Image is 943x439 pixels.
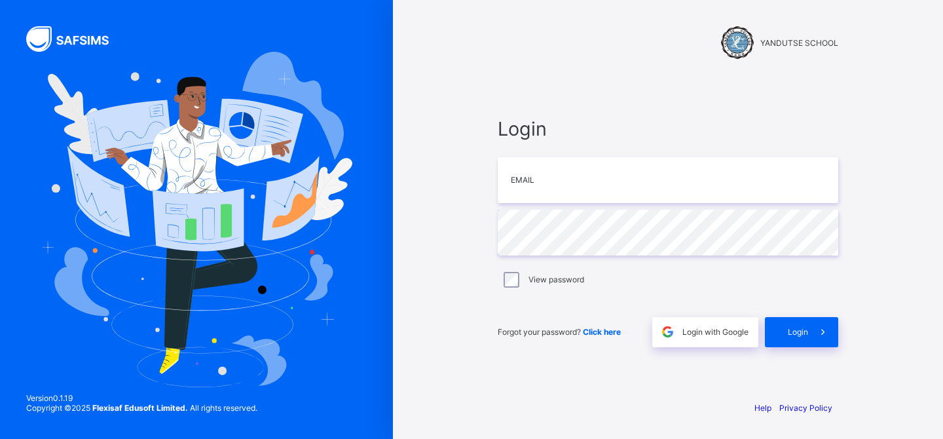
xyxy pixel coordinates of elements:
strong: Flexisaf Edusoft Limited. [92,403,188,413]
span: YANDUTSE SCHOOL [760,38,838,48]
img: Hero Image [41,52,352,387]
label: View password [528,275,584,284]
span: Copyright © 2025 All rights reserved. [26,403,257,413]
span: Version 0.1.19 [26,393,257,403]
img: SAFSIMS Logo [26,26,124,52]
a: Help [754,403,771,413]
a: Privacy Policy [779,403,832,413]
span: Forgot your password? [498,327,621,337]
img: google.396cfc9801f0270233282035f929180a.svg [660,324,675,339]
span: Login with Google [682,327,749,337]
a: Click here [583,327,621,337]
span: Login [498,117,838,140]
span: Login [788,327,808,337]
